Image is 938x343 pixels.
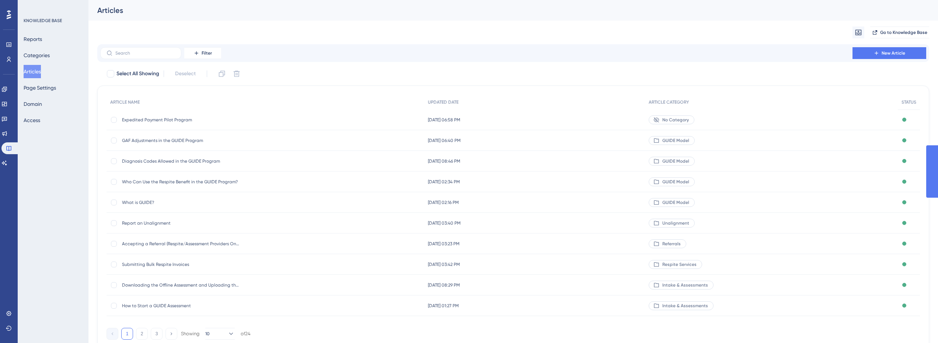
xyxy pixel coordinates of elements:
button: 2 [136,328,148,340]
button: 10 [205,328,235,340]
span: [DATE] 01:27 PM [428,303,459,309]
span: [DATE] 08:29 PM [428,282,460,288]
span: What is GUIDE? [122,200,240,205]
button: Page Settings [24,81,56,94]
span: [DATE] 08:46 PM [428,158,460,164]
span: GUIDE Model [662,200,689,205]
button: Reports [24,32,42,46]
span: Select All Showing [116,69,159,78]
span: ARTICLE NAME [110,99,140,105]
span: [DATE] 03:40 PM [428,220,461,226]
span: How to Start a GUIDE Assessment [122,303,240,309]
span: UPDATED DATE [428,99,458,105]
button: Access [24,114,40,127]
div: KNOWLEDGE BASE [24,18,62,24]
span: [DATE] 03:42 PM [428,261,460,267]
iframe: UserGuiding AI Assistant Launcher [907,314,929,336]
button: Deselect [168,67,202,80]
span: [DATE] 02:34 PM [428,179,460,185]
button: 1 [121,328,133,340]
span: Respite Services [662,261,697,267]
button: Go to Knowledge Base [870,27,929,38]
span: GUIDE Model [662,179,689,185]
span: Deselect [175,69,196,78]
span: Who Can Use the Respite Benefit in the GUIDE Program? [122,179,240,185]
button: 3 [151,328,163,340]
div: of 24 [241,330,251,337]
span: STATUS [902,99,916,105]
span: [DATE] 02:16 PM [428,200,459,205]
button: Domain [24,97,42,111]
button: New Article [852,47,926,59]
span: Intake & Assessments [662,282,708,288]
div: Articles [97,5,911,15]
span: GUIDE Model [662,138,689,143]
span: GUIDE Model [662,158,689,164]
button: Filter [184,47,221,59]
button: Categories [24,49,50,62]
span: Report an Unalignment [122,220,240,226]
span: [DATE] 03:23 PM [428,241,460,247]
span: GAF Adjustments in the GUIDE Program [122,138,240,143]
span: Submitting Bulk Respite Invoices [122,261,240,267]
span: Unalignment [662,220,689,226]
span: ARTICLE CATEGORY [649,99,689,105]
span: No Category [662,117,689,123]
span: Go to Knowledge Base [880,30,927,35]
span: Referrals [662,241,681,247]
span: 10 [205,331,210,337]
span: [DATE] 06:40 PM [428,138,461,143]
span: Expedited Payment Pilot Program [122,117,240,123]
span: Accepting a Referral (Respite/Assessment Providers Only) [122,241,240,247]
span: Diagnosis Codes Allowed in the GUIDE Program [122,158,240,164]
button: Articles [24,65,41,78]
span: Intake & Assessments [662,303,708,309]
span: Filter [202,50,212,56]
div: Showing [181,330,199,337]
span: [DATE] 06:58 PM [428,117,460,123]
span: Downloading the Offline Assessment and Uploading the Document [122,282,240,288]
span: New Article [882,50,905,56]
input: Search [115,51,175,56]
